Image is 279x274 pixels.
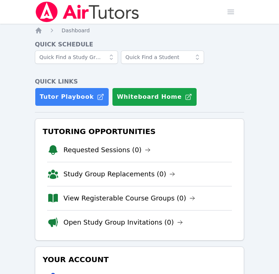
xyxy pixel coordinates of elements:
[35,88,109,106] a: Tutor Playbook
[112,88,197,106] button: Whiteboard Home
[121,50,204,64] input: Quick Find a Student
[35,1,140,22] img: Air Tutors
[63,217,183,228] a: Open Study Group Invitations (0)
[63,193,195,203] a: View Registerable Course Groups (0)
[35,50,118,64] input: Quick Find a Study Group
[63,145,151,155] a: Requested Sessions (0)
[63,169,175,179] a: Study Group Replacements (0)
[35,40,244,49] h4: Quick Schedule
[35,77,244,86] h4: Quick Links
[41,125,238,138] h3: Tutoring Opportunities
[35,27,244,34] nav: Breadcrumb
[41,253,238,266] h3: Your Account
[62,27,90,34] a: Dashboard
[62,27,90,33] span: Dashboard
